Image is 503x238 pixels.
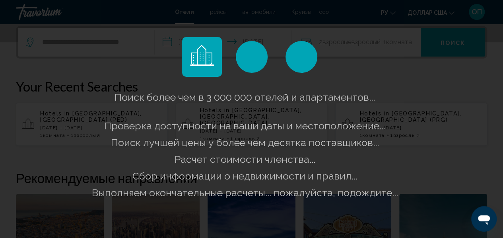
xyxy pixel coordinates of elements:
span: Расчет стоимости членства... [175,153,315,165]
span: Сбор информации о недвижимости и правил... [132,170,357,182]
span: Проверка доступности на ваши даты и местоположение... [104,120,385,132]
iframe: Кнопка запуска окна обмена сообщениями [471,206,497,232]
span: Выполняем окончательные расчеты... пожалуйста, подождите... [92,187,398,199]
span: Поиск более чем в 3 000 000 отелей и апартаментов... [115,91,375,103]
span: Поиск лучшей цены у более чем десятка поставщиков... [111,137,379,148]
